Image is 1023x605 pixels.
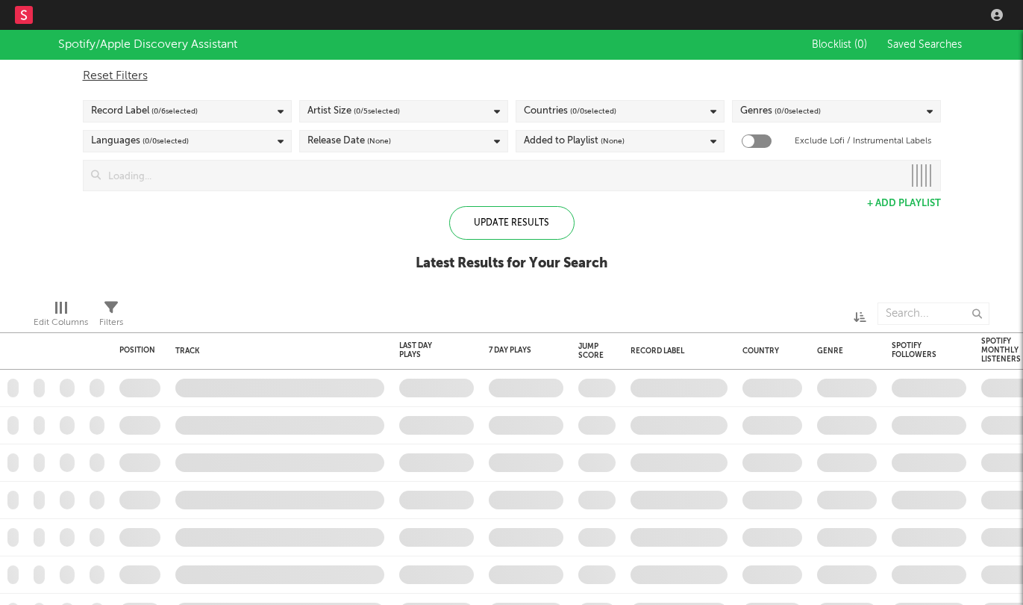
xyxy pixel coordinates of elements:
span: ( 0 / 6 selected) [151,102,198,120]
div: Countries [524,102,616,120]
span: Saved Searches [887,40,965,50]
span: (None) [601,132,625,150]
span: (None) [367,132,391,150]
div: Record Label [631,347,720,356]
div: Languages [91,132,189,150]
div: Genres [740,102,821,120]
div: Jump Score [578,342,604,360]
label: Exclude Lofi / Instrumental Labels [795,132,931,150]
button: Saved Searches [883,39,965,51]
div: Record Label [91,102,198,120]
div: Spotify Monthly Listeners [981,337,1021,364]
div: Track [175,347,377,356]
div: Update Results [449,206,575,240]
span: ( 0 / 0 selected) [143,132,189,150]
div: Reset Filters [83,67,941,85]
span: Blocklist [812,40,867,50]
button: + Add Playlist [867,199,941,208]
div: Added to Playlist [524,132,625,150]
input: Loading... [101,161,903,190]
div: Release Date [307,132,391,150]
div: Spotify/Apple Discovery Assistant [58,36,237,54]
div: Genre [817,347,869,356]
div: Last Day Plays [399,341,451,359]
span: ( 0 / 5 selected) [354,102,400,120]
div: Artist Size [307,102,400,120]
div: Spotify Followers [892,341,944,359]
div: Filters [99,314,123,332]
span: ( 0 / 0 selected) [570,102,616,120]
div: Country [742,347,795,356]
input: Search... [877,302,989,325]
div: Latest Results for Your Search [416,255,607,273]
span: ( 0 ) [854,40,867,50]
div: Filters [99,295,123,338]
div: Edit Columns [34,295,88,338]
div: Position [119,346,155,355]
div: 7 Day Plays [489,346,541,355]
div: Edit Columns [34,314,88,332]
span: ( 0 / 0 selected) [775,102,821,120]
